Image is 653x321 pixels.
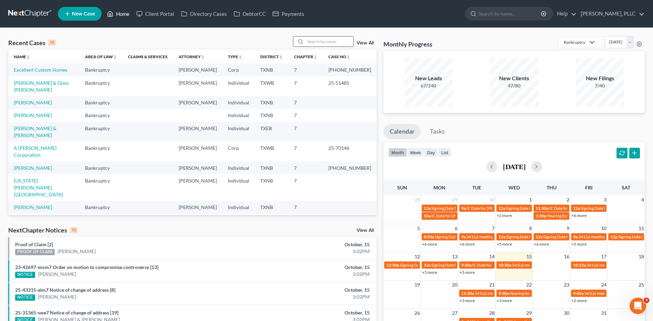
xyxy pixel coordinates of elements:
td: [PERSON_NAME] [173,162,222,174]
td: [PERSON_NAME] [173,201,222,214]
div: October, 15 [256,287,370,293]
span: 12a [573,206,580,211]
span: 26 [414,309,421,317]
span: 3 [603,196,607,204]
td: 7 [288,201,323,214]
span: 7 [491,224,495,232]
td: Bankruptcy [80,214,123,234]
span: 29 [451,196,458,204]
a: Attorneyunfold_more [179,54,205,59]
span: 13 [451,252,458,261]
span: 15 [526,252,533,261]
a: Help [554,8,577,20]
span: Signing Date for [PERSON_NAME][GEOGRAPHIC_DATA] [506,234,609,239]
span: 27 [451,309,458,317]
a: 25-43315-elm7 Notice of change of address [8] [15,287,115,293]
i: unfold_more [26,55,30,59]
td: [PERSON_NAME] [173,96,222,109]
span: 3 [644,298,649,303]
span: 11 [638,224,645,232]
span: 30 [563,309,570,317]
td: Bankruptcy [80,122,123,142]
div: NextChapter Notices [8,226,78,234]
span: 341(a) meeting for [PERSON_NAME] [466,234,533,239]
a: Tasks [424,124,451,139]
a: [PERSON_NAME] [57,248,96,255]
td: [PERSON_NAME] [173,122,222,142]
a: [PERSON_NAME], PLLC [577,8,644,20]
span: 29 [526,309,533,317]
span: 12 [414,252,421,261]
td: Bankruptcy [80,96,123,109]
a: Excellent Custom Homes [14,67,67,73]
td: [PERSON_NAME] [173,63,222,76]
div: New Leads [404,74,453,82]
div: 3:02PM [256,271,370,278]
td: Bankruptcy [80,76,123,96]
h3: Monthly Progress [383,40,432,48]
input: Search by name... [305,37,354,46]
span: IC Date for [PERSON_NAME][GEOGRAPHIC_DATA] [549,206,643,211]
a: [PERSON_NAME] [14,204,52,210]
span: Signing Date for [PERSON_NAME] [431,206,493,211]
td: 25-51485 [323,76,377,96]
a: 25-31365-swe7 Notice of change of address [19] [15,310,118,315]
span: 28 [414,196,421,204]
div: Bankruptcy [564,39,585,45]
th: Claims & Services [123,50,173,63]
span: 341(a) meeting for [PERSON_NAME] [PERSON_NAME] [512,262,611,268]
span: 9a [573,234,578,239]
span: 8:50a [424,234,434,239]
div: October, 15 [256,241,370,248]
a: Client Portal [133,8,178,20]
span: Signing Date for [PERSON_NAME] [431,262,493,268]
span: Tue [472,185,481,190]
div: PROOF OF CLAIM [15,249,55,255]
div: New Clients [490,74,538,82]
span: 1:30p [536,213,546,218]
td: 7 [288,142,323,161]
a: Typeunfold_more [228,54,242,59]
td: TXNB [255,63,288,76]
a: [PERSON_NAME] & Glass [PERSON_NAME] [14,80,69,93]
td: [PHONE_NUMBER] [323,162,377,174]
td: Bankruptcy [80,109,123,122]
span: 12a [498,206,505,211]
a: Directory Cases [178,8,230,20]
div: October, 15 [256,264,370,271]
span: 10:15a [573,262,586,268]
span: 12:30p [386,262,399,268]
a: Chapterunfold_more [294,54,317,59]
a: [PERSON_NAME] [14,100,52,105]
span: 14 [488,252,495,261]
td: Corp [222,142,255,161]
a: +2 more [497,213,512,218]
a: +3 more [460,298,475,303]
span: Mon [433,185,445,190]
span: 10a [424,213,431,218]
a: +5 more [422,270,437,275]
span: 30 [488,196,495,204]
a: +5 more [571,241,587,247]
td: [PHONE_NUMBER] [323,63,377,76]
td: 7 [288,174,323,201]
i: unfold_more [313,55,317,59]
td: 25-70146 [323,142,377,161]
td: TXNB [255,201,288,214]
div: 3:02PM [256,293,370,300]
div: NOTICE [15,272,35,278]
span: 31 [600,309,607,317]
span: 28 [488,309,495,317]
span: 5 [417,224,421,232]
span: 20 [451,281,458,289]
span: 18 [638,252,645,261]
button: day [424,148,438,157]
button: week [407,148,424,157]
span: 17 [600,252,607,261]
span: 25 [638,281,645,289]
span: 341(a) meeting for Crescent [PERSON_NAME] [475,291,558,296]
span: Signing Date for [PERSON_NAME] [400,262,462,268]
td: 7 [288,122,323,142]
td: TXNB [255,174,288,201]
i: unfold_more [238,55,242,59]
